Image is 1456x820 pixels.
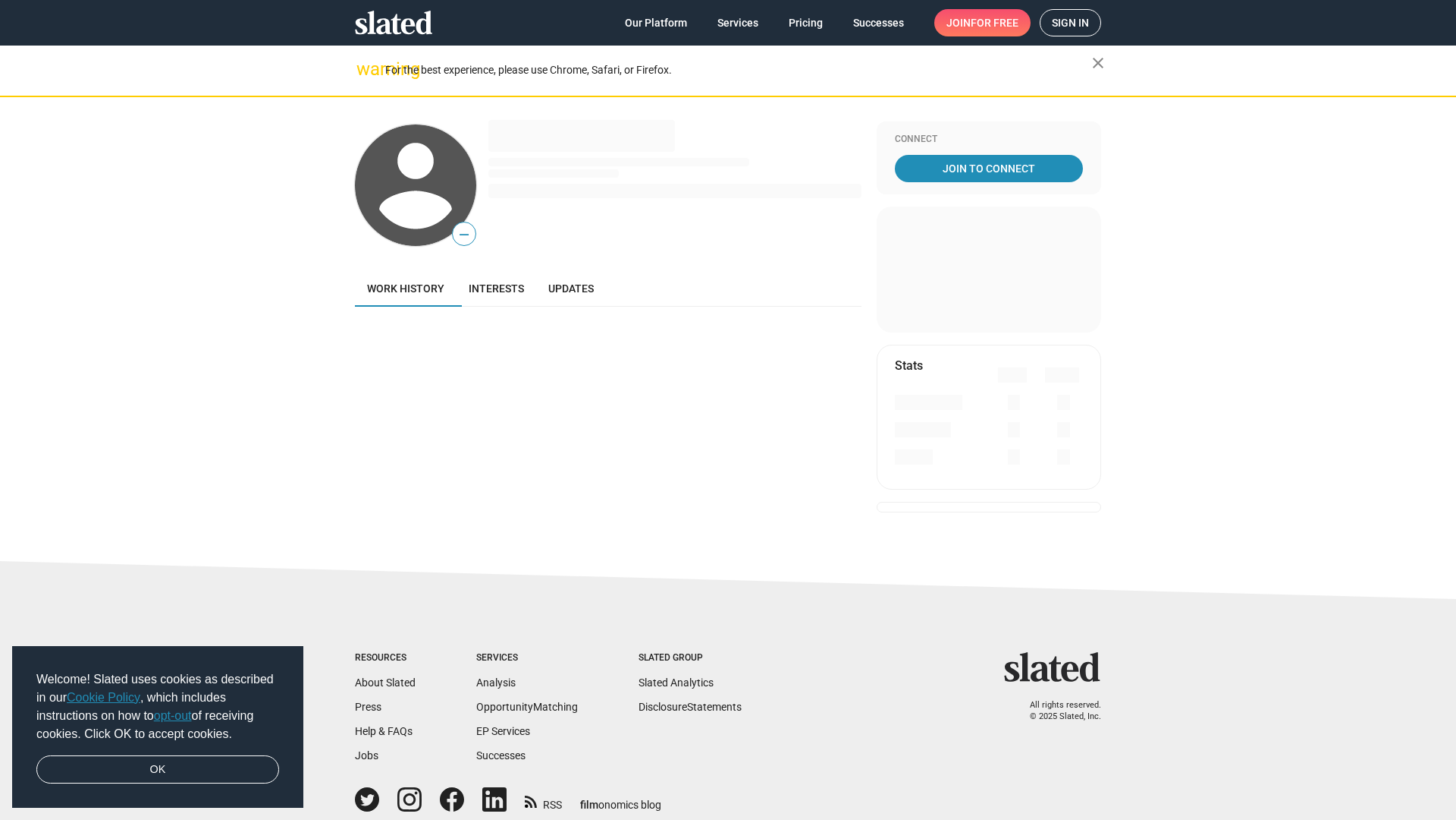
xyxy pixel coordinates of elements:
[355,725,413,737] a: Help & FAQs
[777,9,835,36] a: Pricing
[789,9,823,36] span: Pricing
[1052,10,1089,36] span: Sign in
[355,270,457,307] a: Work history
[1089,54,1107,72] mat-icon: close
[536,270,606,307] a: Updates
[625,9,687,36] span: Our Platform
[355,701,381,713] a: Press
[453,225,475,244] span: —
[476,749,526,762] a: Successes
[639,676,714,689] a: Slated Analytics
[898,155,1080,182] span: Join To Connect
[457,270,536,307] a: Interests
[355,676,416,689] a: About Slated
[67,691,140,704] a: Cookie Policy
[154,709,192,722] a: opt-out
[895,155,1083,182] a: Join To Connect
[946,9,1018,36] span: Join
[853,9,904,36] span: Successes
[705,9,770,36] a: Services
[12,646,303,809] div: cookieconsent
[841,9,916,36] a: Successes
[525,789,562,812] a: RSS
[934,9,1031,36] a: Joinfor free
[36,755,279,784] a: dismiss cookie message
[548,282,594,295] span: Updates
[476,701,578,713] a: OpportunityMatching
[1014,700,1101,722] p: All rights reserved. © 2025 Slated, Inc.
[476,676,516,689] a: Analysis
[895,134,1083,146] div: Connect
[639,701,742,713] a: DisclosureStatements
[717,9,758,36] span: Services
[613,9,699,36] a: Our Platform
[476,652,578,664] div: Services
[356,60,375,78] mat-icon: warning
[639,652,742,664] div: Slated Group
[36,670,279,743] span: Welcome! Slated uses cookies as described in our , which includes instructions on how to of recei...
[355,749,378,762] a: Jobs
[971,9,1018,36] span: for free
[469,282,524,295] span: Interests
[476,725,530,737] a: EP Services
[1040,9,1101,36] a: Sign in
[580,786,661,812] a: filmonomics blog
[367,282,444,295] span: Work history
[385,60,1092,80] div: For the best experience, please use Chrome, Safari, or Firefox.
[580,799,598,811] span: film
[355,652,416,664] div: Resources
[895,358,923,374] mat-card-title: Stats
